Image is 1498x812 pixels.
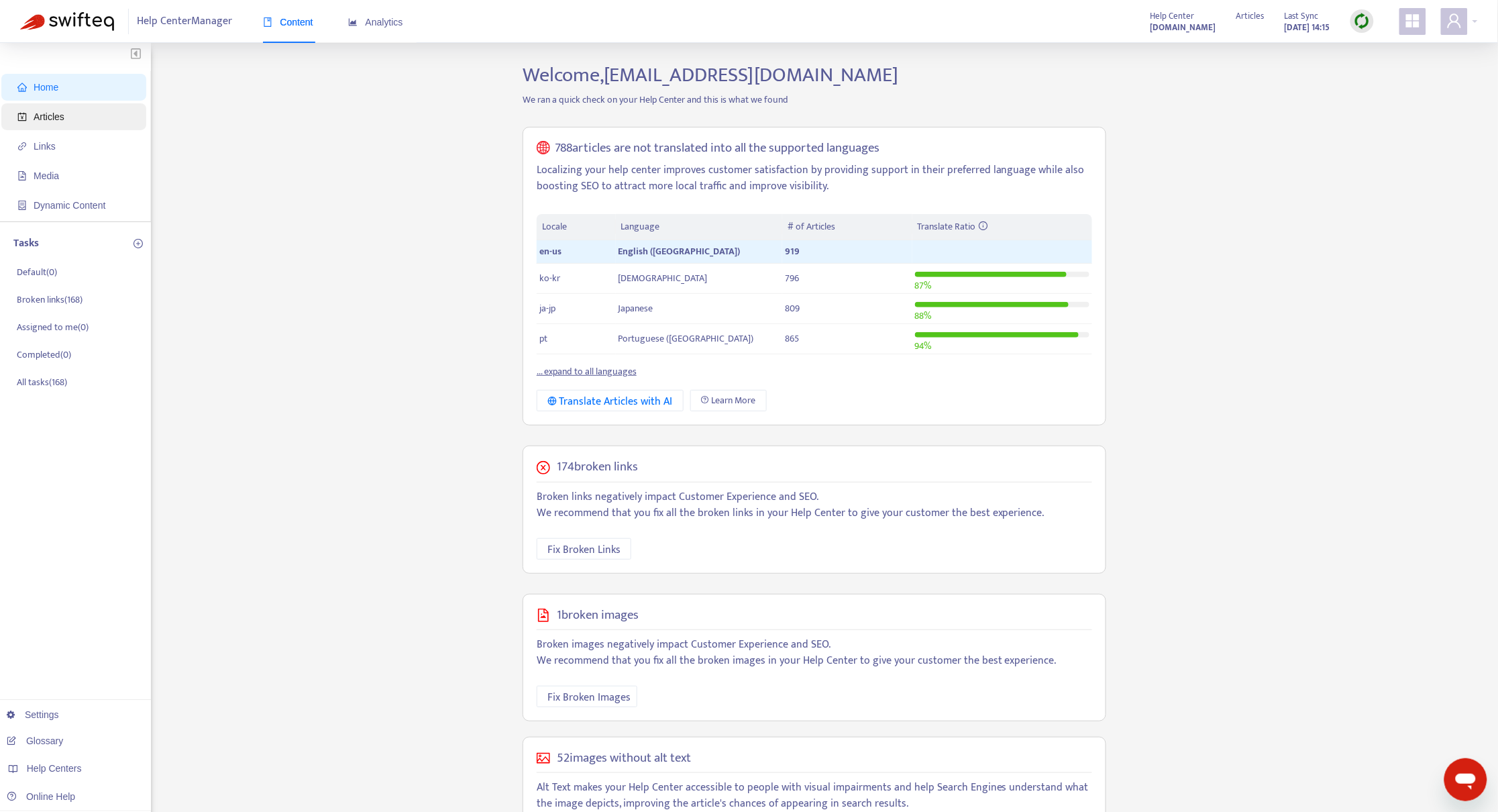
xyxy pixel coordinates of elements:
span: Content [263,17,313,28]
span: Media [34,170,59,181]
span: Links [34,141,56,152]
button: Fix Broken Images [537,686,637,707]
h5: 1 broken images [557,608,639,623]
iframe: Button to launch messaging window [1444,758,1487,801]
span: Articles [1236,9,1265,23]
span: 865 [785,331,799,346]
span: Fix Broken Links [547,542,621,558]
span: Portuguese ([GEOGRAPHIC_DATA]) [619,331,754,346]
p: Alt Text makes your Help Center accessible to people with visual impairments and help Search Engi... [537,780,1092,812]
span: global [537,141,550,156]
p: We ran a quick check on your Help Center and this is what we found [513,93,1116,107]
span: Help Center Manager [138,9,233,34]
span: Help Center [1151,9,1195,23]
a: Glossary [7,735,63,746]
span: file-image [537,609,550,622]
span: Japanese [619,301,653,316]
span: account-book [17,112,27,121]
p: Broken images negatively impact Customer Experience and SEO. We recommend that you fix all the br... [537,637,1092,669]
span: appstore [1405,13,1421,29]
img: sync.dc5367851b00ba804db3.png [1354,13,1371,30]
span: Dynamic Content [34,200,105,211]
th: Language [616,214,782,240]
p: Completed ( 0 ) [17,348,71,362]
a: [DOMAIN_NAME] [1151,19,1216,35]
span: English ([GEOGRAPHIC_DATA]) [619,244,741,259]
p: Broken links negatively impact Customer Experience and SEO. We recommend that you fix all the bro... [537,489,1092,521]
span: file-image [17,171,27,181]
span: Articles [34,111,64,122]
th: Locale [537,214,616,240]
span: book [263,17,272,27]
span: Fix Broken Images [547,689,631,706]
h5: 788 articles are not translated into all the supported languages [555,141,880,156]
p: Default ( 0 ) [17,265,57,279]
p: Tasks [13,236,39,252]
h5: 174 broken links [557,460,638,475]
button: Translate Articles with AI [537,390,684,411]
span: 88 % [915,308,932,323]
span: 796 [785,270,799,286]
a: Online Help [7,791,75,802]
span: container [17,201,27,210]
span: pt [539,331,547,346]
button: Fix Broken Links [537,538,631,560]
span: Learn More [712,393,756,408]
a: Settings [7,709,59,720]
span: ja-jp [539,301,555,316]
span: picture [537,752,550,765]
span: 87 % [915,278,932,293]
p: Broken links ( 168 ) [17,293,83,307]
th: # of Articles [782,214,912,240]
span: 94 % [915,338,932,354]
div: Translate Ratio [918,219,1087,234]
span: 809 [785,301,800,316]
span: Analytics [348,17,403,28]
strong: [DATE] 14:15 [1285,20,1330,35]
img: Swifteq [20,12,114,31]
span: en-us [539,244,561,259]
span: ko-kr [539,270,560,286]
span: link [17,142,27,151]
span: home [17,83,27,92]
h5: 52 images without alt text [557,751,691,766]
span: [DEMOGRAPHIC_DATA] [619,270,708,286]
a: Learn More [690,390,767,411]
span: close-circle [537,461,550,474]
p: Localizing your help center improves customer satisfaction by providing support in their preferre... [537,162,1092,195]
a: ... expand to all languages [537,364,637,379]
span: area-chart [348,17,358,27]
p: Assigned to me ( 0 ) [17,320,89,334]
span: Welcome, [EMAIL_ADDRESS][DOMAIN_NAME] [523,58,898,92]
span: 919 [785,244,800,259]
span: Help Centers [27,763,82,774]
span: Home [34,82,58,93]
strong: [DOMAIN_NAME] [1151,20,1216,35]
span: user [1446,13,1462,29]
span: plus-circle [133,239,143,248]
div: Translate Articles with AI [547,393,673,410]
p: All tasks ( 168 ) [17,375,67,389]
span: Last Sync [1285,9,1319,23]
